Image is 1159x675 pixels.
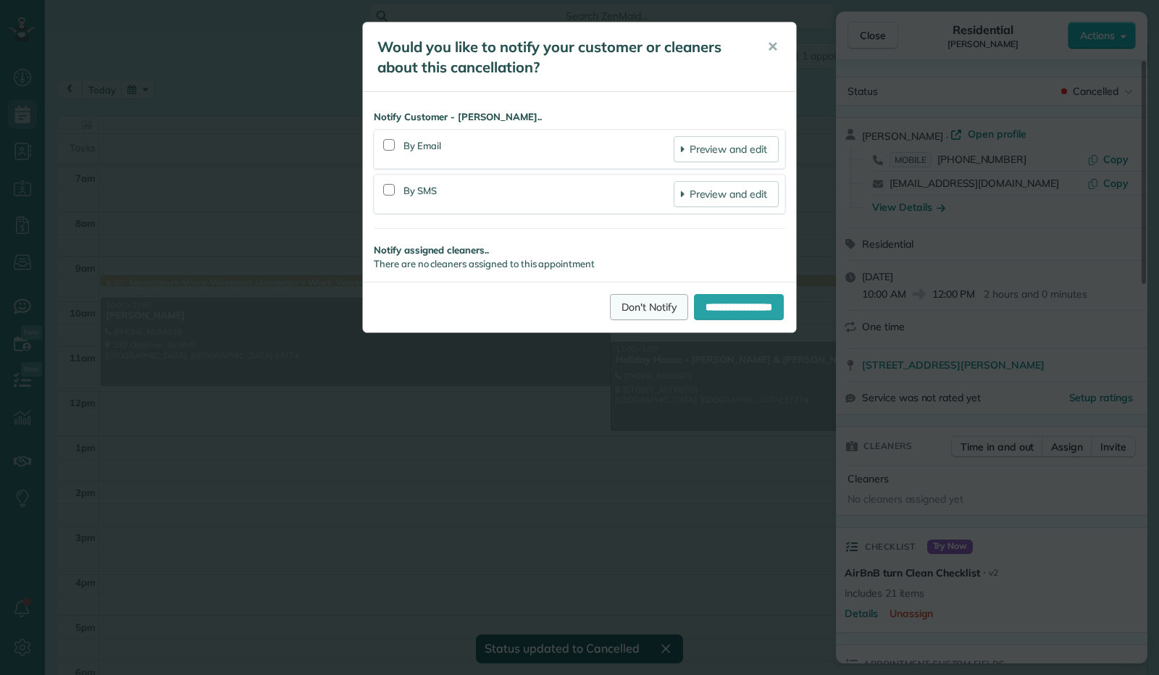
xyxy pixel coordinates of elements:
[674,181,779,207] a: Preview and edit
[374,110,785,124] strong: Notify Customer - [PERSON_NAME]..
[374,258,595,269] span: There are no cleaners assigned to this appointment
[377,37,747,77] h5: Would you like to notify your customer or cleaners about this cancellation?
[403,136,674,162] div: By Email
[767,38,778,55] span: ✕
[674,136,779,162] a: Preview and edit
[374,243,785,257] strong: Notify assigned cleaners..
[403,181,674,207] div: By SMS
[610,294,688,320] a: Don't Notify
